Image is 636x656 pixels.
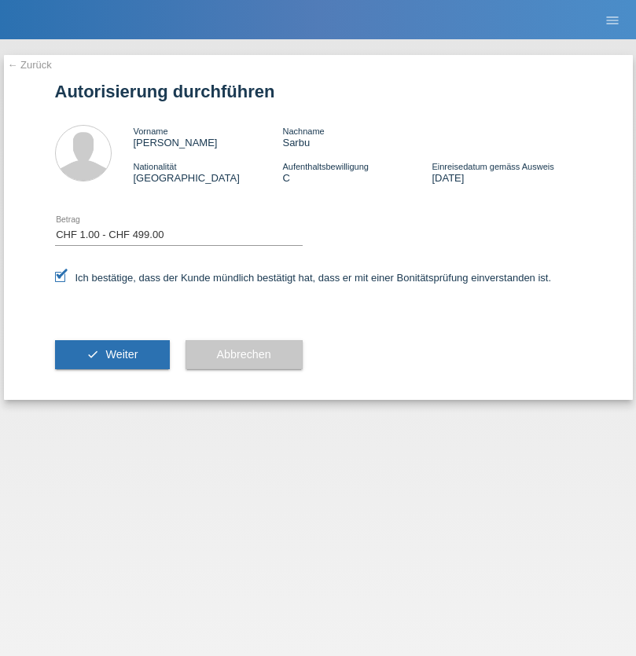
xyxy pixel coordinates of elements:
[134,162,177,171] span: Nationalität
[597,15,628,24] a: menu
[186,340,303,370] button: Abbrechen
[605,13,620,28] i: menu
[134,125,283,148] div: [PERSON_NAME]
[105,348,138,361] span: Weiter
[432,160,581,184] div: [DATE]
[282,125,432,148] div: Sarbu
[282,162,368,171] span: Aufenthaltsbewilligung
[217,348,271,361] span: Abbrechen
[134,160,283,184] div: [GEOGRAPHIC_DATA]
[55,82,582,101] h1: Autorisierung durchführen
[55,272,552,284] label: Ich bestätige, dass der Kunde mündlich bestätigt hat, dass er mit einer Bonitätsprüfung einversta...
[432,162,553,171] span: Einreisedatum gemäss Ausweis
[282,160,432,184] div: C
[55,340,170,370] button: check Weiter
[86,348,99,361] i: check
[282,126,324,136] span: Nachname
[134,126,168,136] span: Vorname
[8,59,52,71] a: ← Zurück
